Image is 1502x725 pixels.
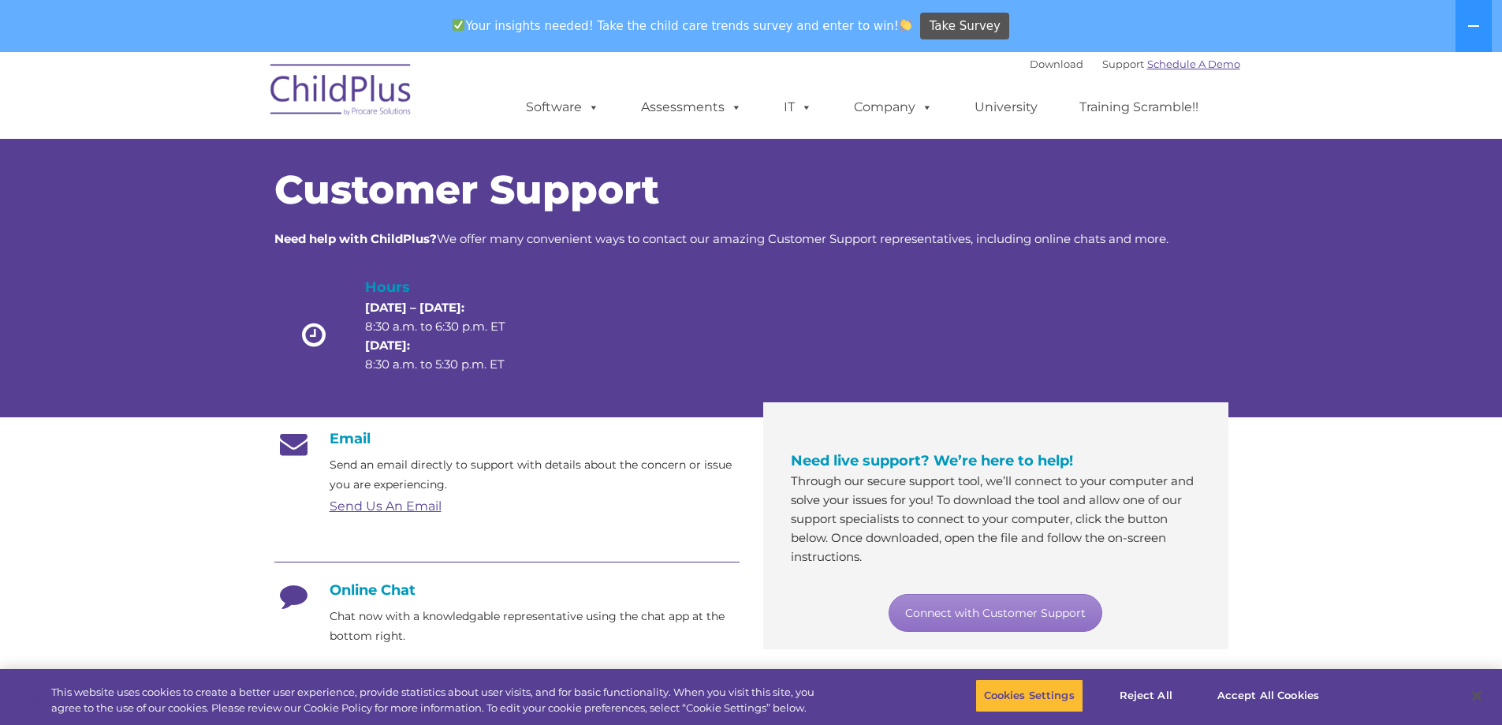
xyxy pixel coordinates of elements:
[330,455,740,495] p: Send an email directly to support with details about the concern or issue you are experiencing.
[274,231,437,246] strong: Need help with ChildPlus?
[1459,678,1494,713] button: Close
[1030,58,1240,70] font: |
[274,581,740,599] h4: Online Chat
[791,452,1073,469] span: Need live support? We’re here to help!
[274,231,1168,246] span: We offer many convenient ways to contact our amazing Customer Support representatives, including ...
[791,472,1201,566] p: Through our secure support tool, we’ll connect to your computer and solve your issues for you! To...
[274,430,740,447] h4: Email
[274,166,659,214] span: Customer Support
[975,679,1083,712] button: Cookies Settings
[625,92,758,123] a: Assessments
[510,92,615,123] a: Software
[365,300,464,315] strong: [DATE] – [DATE]:
[330,499,442,514] a: Send Us An Email
[365,338,410,353] strong: [DATE]:
[365,298,532,374] p: 8:30 a.m. to 6:30 p.m. ET 8:30 a.m. to 5:30 p.m. ET
[453,19,464,31] img: ✅
[768,92,828,123] a: IT
[330,607,740,646] p: Chat now with a knowledgable representative using the chat app at the bottom right.
[930,13,1001,40] span: Take Survey
[838,92,949,123] a: Company
[1102,58,1144,70] a: Support
[1209,679,1328,712] button: Accept All Cookies
[365,276,532,298] h4: Hours
[1030,58,1083,70] a: Download
[263,53,420,132] img: ChildPlus by Procare Solutions
[920,13,1009,40] a: Take Survey
[446,10,919,41] span: Your insights needed! Take the child care trends survey and enter to win!
[1097,679,1195,712] button: Reject All
[1147,58,1240,70] a: Schedule A Demo
[900,19,911,31] img: 👏
[889,594,1102,632] a: Connect with Customer Support
[1064,92,1214,123] a: Training Scramble!!
[51,685,826,716] div: This website uses cookies to create a better user experience, provide statistics about user visit...
[959,92,1053,123] a: University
